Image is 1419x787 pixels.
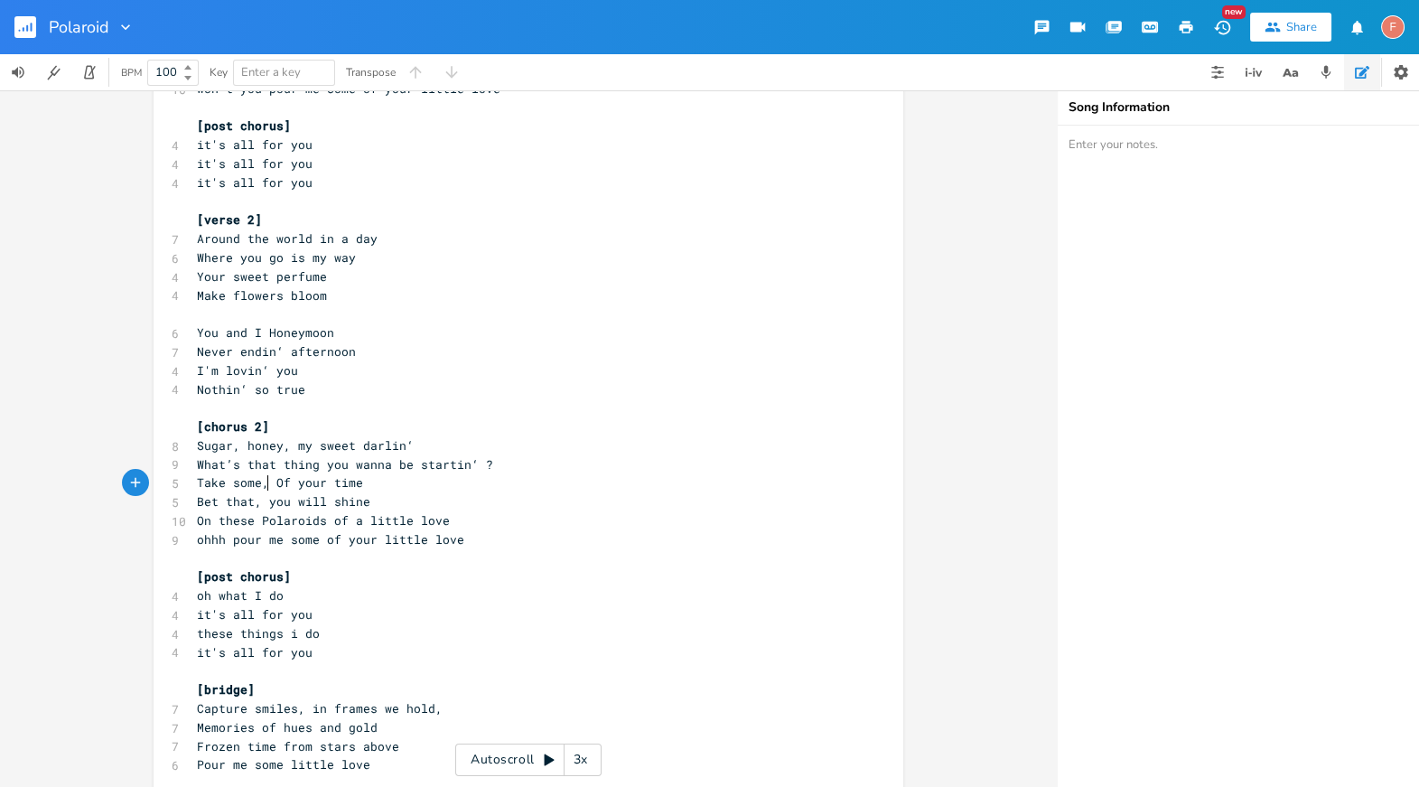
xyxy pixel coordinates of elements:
[197,136,313,153] span: it's all for you
[1250,13,1331,42] button: Share
[197,568,291,585] span: [post chorus]
[197,268,327,285] span: Your sweet perfume
[197,117,291,134] span: [post chorus]
[197,531,464,548] span: ohhh pour me some of your little love
[197,437,414,454] span: Sugar, honey, my sweet darlin‘
[197,324,334,341] span: You and I Honeymoon
[197,230,378,247] span: Around the world in a day
[197,249,356,266] span: Where you go is my way
[455,744,602,776] div: Autoscroll
[197,493,370,510] span: Bet that, you will shine
[197,512,450,529] span: On these Polaroids of a little love
[197,700,443,717] span: Capture smiles, in frames we hold,
[1381,15,1405,39] div: fuzzyip
[197,644,313,661] span: it's all for you
[241,64,301,80] span: Enter a key
[197,719,378,735] span: Memories of hues and gold
[197,174,313,191] span: it's all for you
[121,68,142,78] div: BPM
[197,756,370,773] span: Pour me some little love
[197,211,262,228] span: [verse 2]
[197,474,363,491] span: Take some, Of your time
[1204,11,1240,43] button: New
[197,362,298,379] span: I'm lovin‘ you
[1069,101,1408,114] div: Song Information
[197,738,399,754] span: Frozen time from stars above
[1286,19,1317,35] div: Share
[1222,5,1246,19] div: New
[197,587,284,604] span: oh what I do
[197,456,493,473] span: What’s that thing you wanna be startin‘ ?
[197,80,500,97] span: won't you pour me some of your little love
[197,418,269,435] span: [chorus 2]
[197,343,356,360] span: Never endin‘ afternoon
[49,19,109,35] span: Polaroid
[346,67,396,78] div: Transpose
[565,744,597,776] div: 3x
[197,606,313,623] span: it's all for you
[197,381,305,398] span: Nothin‘ so true
[210,67,228,78] div: Key
[197,155,313,172] span: it's all for you
[1381,6,1405,48] button: F
[197,287,327,304] span: Make flowers bloom
[197,681,255,698] span: [bridge]
[197,625,320,642] span: these things i do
